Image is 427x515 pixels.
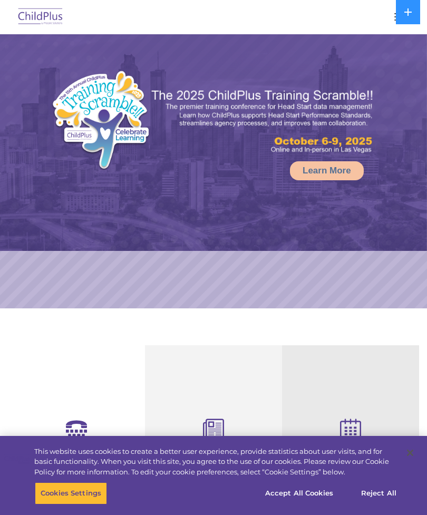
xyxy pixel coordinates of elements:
button: Accept All Cookies [259,482,339,504]
img: ChildPlus by Procare Solutions [16,5,65,30]
a: Learn More [290,161,364,180]
button: Reject All [346,482,412,504]
button: Close [399,441,422,464]
button: Cookies Settings [35,482,107,504]
div: This website uses cookies to create a better user experience, provide statistics about user visit... [34,446,397,478]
